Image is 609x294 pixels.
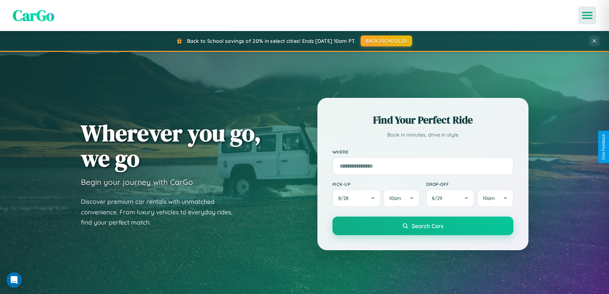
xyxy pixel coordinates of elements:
p: Book in minutes, drive in style [332,130,513,139]
span: 8 / 28 [338,195,352,201]
label: Where [332,149,513,155]
span: 10am [483,195,495,201]
button: 10am [383,189,419,207]
p: Discover premium car rentals with unmatched convenience. From luxury vehicles to everyday rides, ... [81,196,241,228]
button: 8/28 [332,189,381,207]
span: Search Cars [412,222,443,229]
span: 10am [389,195,401,201]
label: Pick-up [332,181,420,187]
button: 10am [477,189,513,207]
div: Open Intercom Messenger [6,272,22,288]
button: Search Cars [332,217,513,235]
h2: Find Your Perfect Ride [332,113,513,127]
span: 8 / 29 [432,195,445,201]
button: BACK2SCHOOL20 [361,36,412,46]
span: Back to School savings of 20% in select cities! Ends [DATE] 10am PT. [187,38,356,44]
button: Open menu [578,6,596,24]
button: 8/29 [426,189,475,207]
h3: Begin your journey with CarGo [81,177,193,187]
div: Give Feedback [601,134,606,160]
h1: Wherever you go, we go [81,120,261,171]
span: CarGo [13,5,54,26]
label: Drop-off [426,181,513,187]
